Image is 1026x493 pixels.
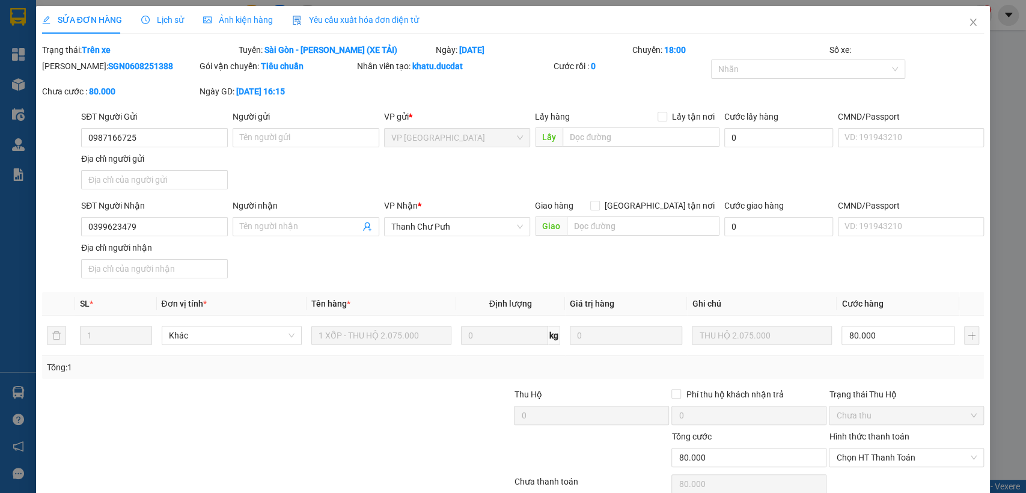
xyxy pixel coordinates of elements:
div: Chuyến: [631,43,828,57]
b: SGN0608251388 [108,61,173,71]
span: Giá trị hàng [570,299,614,308]
div: SĐT Người Nhận [81,199,228,212]
div: Tổng: 1 [47,361,397,374]
span: Chưa thu [836,406,977,424]
span: Định lượng [489,299,532,308]
span: Cước hàng [841,299,883,308]
span: kg [548,326,560,345]
div: Trạng thái Thu Hộ [829,388,984,401]
div: Người nhận [233,199,379,212]
th: Ghi chú [687,292,837,316]
div: Địa chỉ người gửi [81,152,228,165]
span: Tên hàng [311,299,350,308]
div: Chưa cước : [42,85,197,98]
b: 80.000 [89,87,115,96]
img: icon [292,16,302,25]
input: Dọc đường [563,127,719,147]
button: delete [47,326,66,345]
span: Lịch sử [141,15,184,25]
div: CMND/Passport [838,110,985,123]
div: VP gửi [384,110,531,123]
div: Địa chỉ người nhận [81,241,228,254]
input: Cước lấy hàng [724,128,833,147]
div: Người gửi [233,110,379,123]
b: [DATE] 16:15 [236,87,285,96]
span: Lấy hàng [535,112,570,121]
span: Giao [535,216,567,236]
div: Trạng thái: [41,43,237,57]
input: Địa chỉ của người nhận [81,259,228,278]
div: CMND/Passport [838,199,985,212]
label: Cước lấy hàng [724,112,778,121]
span: VP Nhận [384,201,418,210]
div: Nhân viên tạo: [357,60,551,73]
b: Sài Gòn - [PERSON_NAME] (XE TẢI) [264,45,397,55]
b: khatu.ducdat [412,61,463,71]
div: Tuyến: [237,43,434,57]
label: Hình thức thanh toán [829,432,909,441]
input: Ghi Chú [692,326,832,345]
b: Trên xe [82,45,111,55]
span: Giao hàng [535,201,573,210]
span: Tổng cước [671,432,711,441]
div: Số xe: [828,43,985,57]
input: Cước giao hàng [724,217,833,236]
span: Khác [169,326,295,344]
span: [GEOGRAPHIC_DATA] tận nơi [600,199,719,212]
b: Tiêu chuẩn [261,61,304,71]
input: 0 [570,326,683,345]
div: Ngày: [435,43,631,57]
span: Thanh Chư Pưh [391,218,524,236]
button: plus [964,326,979,345]
button: Close [956,6,990,40]
span: Chọn HT Thanh Toán [836,449,977,467]
span: SỬA ĐƠN HÀNG [42,15,122,25]
label: Cước giao hàng [724,201,784,210]
span: Đơn vị tính [162,299,207,308]
span: clock-circle [141,16,150,24]
b: 0 [591,61,596,71]
span: Thu Hộ [514,390,542,399]
div: Ngày GD: [200,85,355,98]
div: [PERSON_NAME]: [42,60,197,73]
input: VD: Bàn, Ghế [311,326,451,345]
span: Phí thu hộ khách nhận trả [681,388,788,401]
span: SL [80,299,90,308]
b: 18:00 [664,45,686,55]
span: Lấy tận nơi [667,110,719,123]
span: VP Sài Gòn [391,129,524,147]
span: Lấy [535,127,563,147]
span: close [968,17,978,27]
span: edit [42,16,50,24]
div: Gói vận chuyển: [200,60,355,73]
span: user-add [362,222,372,231]
div: SĐT Người Gửi [81,110,228,123]
div: Cước rồi : [554,60,709,73]
input: Địa chỉ của người gửi [81,170,228,189]
b: [DATE] [459,45,484,55]
span: Ảnh kiện hàng [203,15,273,25]
span: Yêu cầu xuất hóa đơn điện tử [292,15,419,25]
span: picture [203,16,212,24]
input: Dọc đường [567,216,719,236]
